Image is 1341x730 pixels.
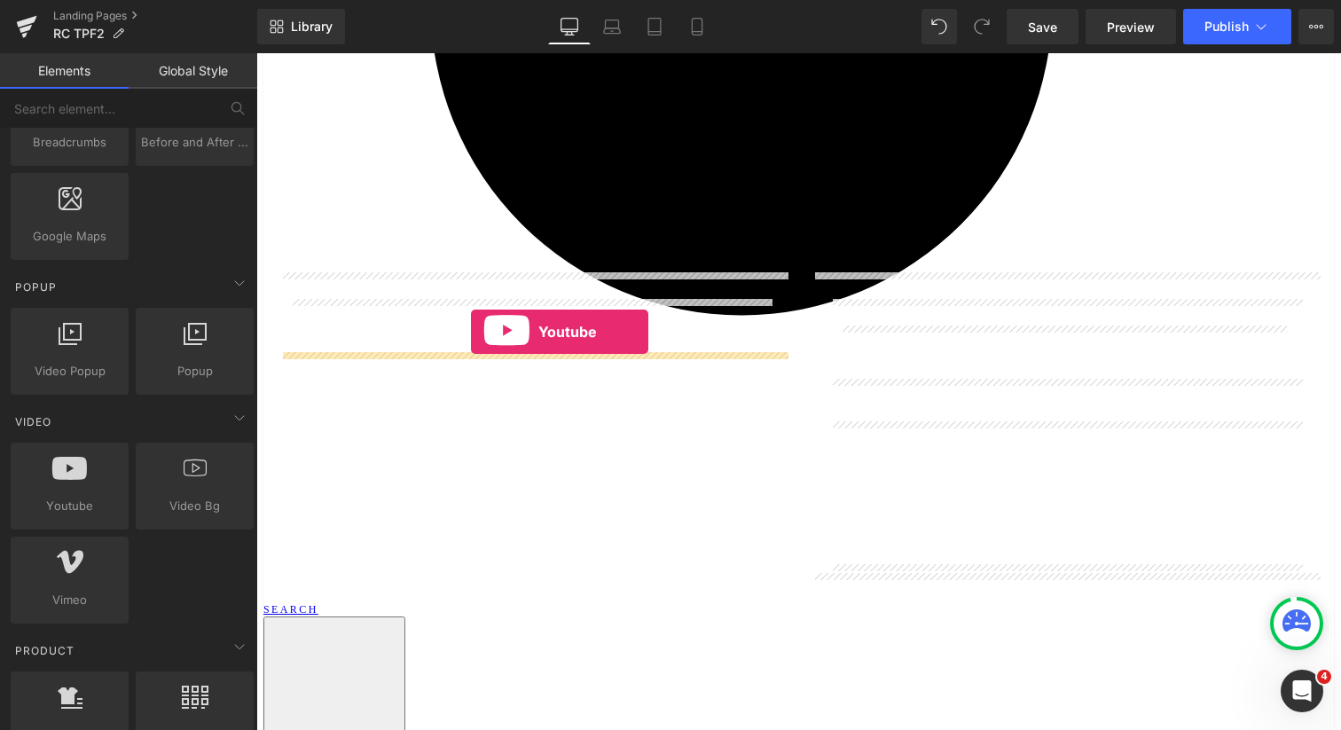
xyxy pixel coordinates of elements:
span: Vimeo [16,591,123,609]
a: Search [7,534,1078,562]
span: Video Popup [16,362,123,381]
span: Breadcrumbs [16,133,123,152]
a: Global Style [129,53,257,89]
span: Preview [1107,18,1155,36]
span: RC TPF2 [53,27,105,41]
a: Preview [1086,9,1176,44]
span: Search [7,550,62,562]
button: Site navigation [7,563,149,711]
button: Redo [964,9,1000,44]
span: Publish [1204,20,1249,34]
span: Product [13,642,76,659]
a: New Library [257,9,345,44]
span: Youtube [16,497,123,515]
a: Desktop [548,9,591,44]
span: Video Bg [141,497,248,515]
a: Tablet [633,9,676,44]
span: Library [291,19,333,35]
button: Publish [1183,9,1291,44]
span: Popup [13,279,59,295]
span: Save [1028,18,1057,36]
a: Landing Pages [53,9,257,23]
span: Popup [141,362,248,381]
iframe: Intercom live chat [1281,670,1323,712]
button: More [1298,9,1334,44]
span: Video [13,413,53,430]
span: Google Maps [16,227,123,246]
button: Undo [921,9,957,44]
span: Before and After Images [141,133,248,152]
span: 4 [1317,670,1331,684]
a: Laptop [591,9,633,44]
a: Mobile [676,9,718,44]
